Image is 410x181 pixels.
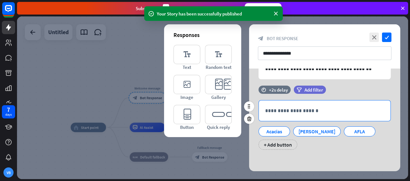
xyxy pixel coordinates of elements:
span: Add filter [305,87,323,93]
div: Acacias [264,127,285,136]
div: AFLA [349,127,370,136]
div: VB [3,167,14,178]
i: check [382,33,391,42]
i: block_bot_response [258,36,264,41]
div: 7 [7,107,10,112]
a: 7 days [2,105,15,118]
div: Subscribe in days to get your first month for $1 [136,4,240,13]
i: filter [297,87,302,92]
div: Your Story has been successfully published [157,10,270,17]
span: Bot Response [267,35,298,41]
i: close [369,33,379,42]
div: [PERSON_NAME] [299,127,335,136]
div: days [5,112,12,117]
div: Subscribe now [245,3,282,13]
div: +2s delay [269,87,288,93]
button: Open LiveChat chat widget [5,3,24,21]
i: time [261,87,266,92]
div: 3 [163,4,169,13]
div: + Add button [259,140,297,150]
